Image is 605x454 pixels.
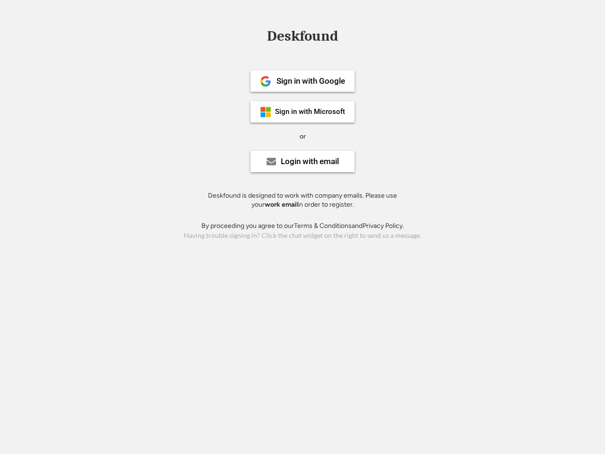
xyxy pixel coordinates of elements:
a: Privacy Policy. [363,222,404,230]
div: By proceeding you agree to our and [201,221,404,231]
a: Terms & Conditions [294,222,352,230]
div: Deskfound is designed to work with company emails. Please use your in order to register. [196,191,409,210]
div: or [300,132,306,141]
div: Sign in with Microsoft [275,108,345,115]
div: Deskfound [262,29,343,44]
strong: work email [265,201,298,209]
img: 1024px-Google__G__Logo.svg.png [260,76,271,87]
img: ms-symbollockup_mssymbol_19.png [260,106,271,118]
div: Login with email [281,157,339,166]
div: Sign in with Google [277,77,345,85]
